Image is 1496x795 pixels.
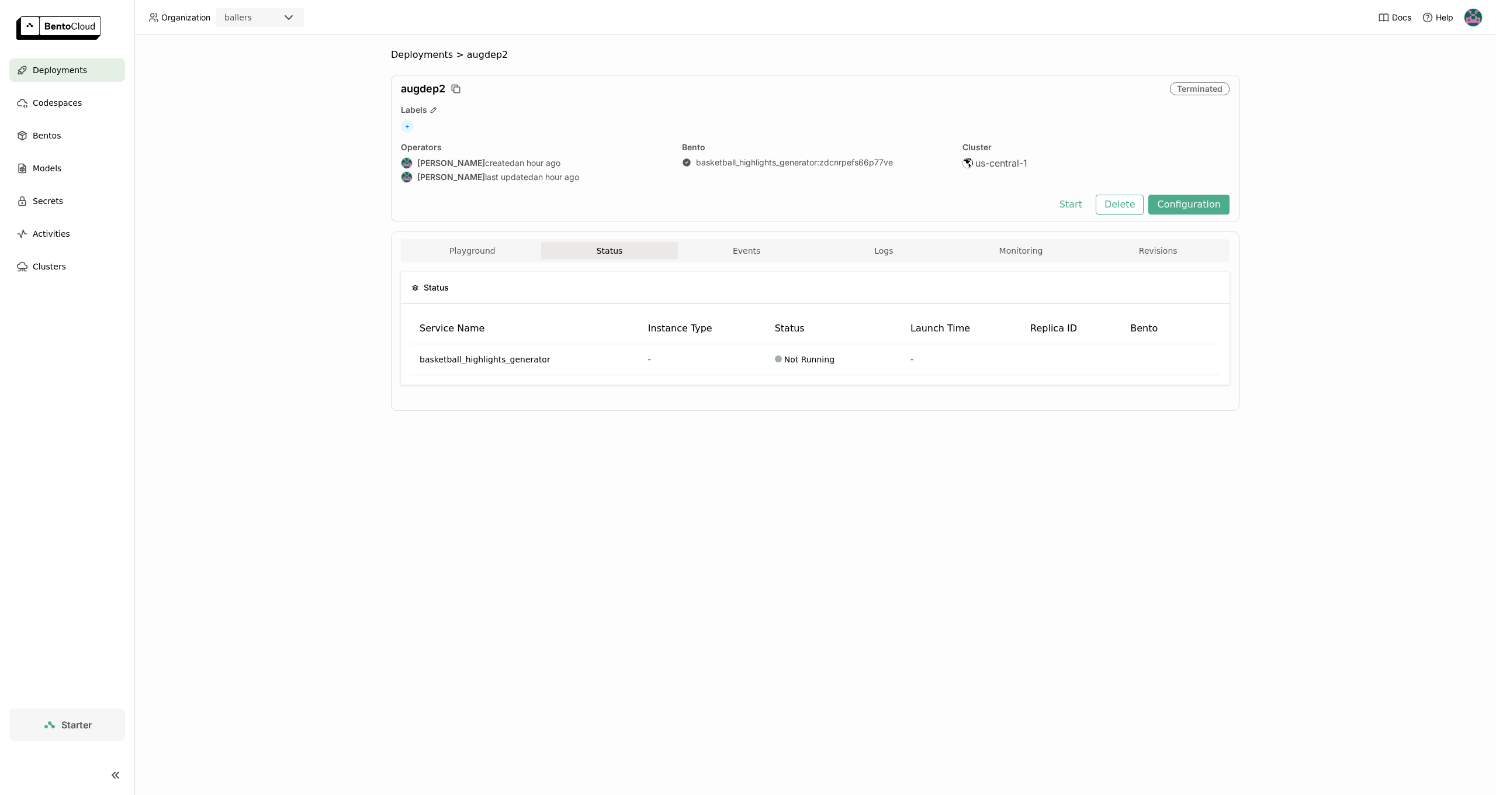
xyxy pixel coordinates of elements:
img: Harsh Raj [1464,9,1482,26]
span: Models [33,161,61,175]
span: + [401,120,414,133]
th: Bento [1121,313,1192,344]
a: Clusters [9,255,125,278]
button: Revisions [1089,242,1227,260]
img: logo [16,16,101,40]
a: Secrets [9,189,125,213]
div: ballers [224,12,252,23]
span: - [910,355,913,364]
div: created [401,157,668,169]
span: Status [424,281,449,294]
span: Help [1436,12,1453,23]
div: Help [1422,12,1453,23]
td: - [639,344,766,375]
img: Harsh Raj [401,158,412,168]
a: Deployments [9,58,125,82]
a: Activities [9,222,125,246]
button: Start [1051,195,1091,215]
button: Configuration [1148,195,1230,215]
span: > [453,49,467,61]
span: augdep2 [467,49,508,61]
span: Starter [61,719,92,731]
th: Replica ID [1021,313,1121,344]
a: Bentos [9,124,125,147]
button: Monitoring [953,242,1090,260]
button: Delete [1096,195,1144,215]
a: Docs [1378,12,1411,23]
nav: Breadcrumbs navigation [391,49,1239,61]
span: an hour ago [534,172,579,182]
div: Cluster [962,142,1230,153]
button: Status [541,242,678,260]
div: Operators [401,142,668,153]
span: Docs [1392,12,1411,23]
button: Events [678,242,815,260]
th: Launch Time [901,313,1021,344]
a: Models [9,157,125,180]
span: Secrets [33,194,63,208]
input: Selected ballers. [253,12,254,24]
th: Instance Type [639,313,766,344]
span: Logs [874,246,893,256]
a: Codespaces [9,91,125,115]
span: an hour ago [515,158,560,168]
th: Service Name [410,313,639,344]
span: Activities [33,227,70,241]
span: Deployments [391,49,453,61]
span: us-central-1 [975,157,1027,169]
a: Starter [9,708,125,741]
button: Playground [404,242,541,260]
div: Bento [682,142,949,153]
span: Deployments [33,63,87,77]
span: Codespaces [33,96,82,110]
img: Harsh Raj [401,172,412,182]
div: Labels [401,105,1230,115]
th: Status [766,313,901,344]
div: last updated [401,171,668,183]
span: augdep2 [401,82,445,95]
strong: [PERSON_NAME] [417,158,485,168]
strong: [PERSON_NAME] [417,172,485,182]
span: basketball_highlights_generator [420,354,550,365]
span: Clusters [33,260,66,274]
a: basketball_highlights_generator:zdcnrpefs66p77ve [696,157,893,168]
td: Not Running [766,344,901,375]
span: Organization [161,12,210,23]
span: Bentos [33,129,61,143]
div: Terminated [1170,82,1230,95]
